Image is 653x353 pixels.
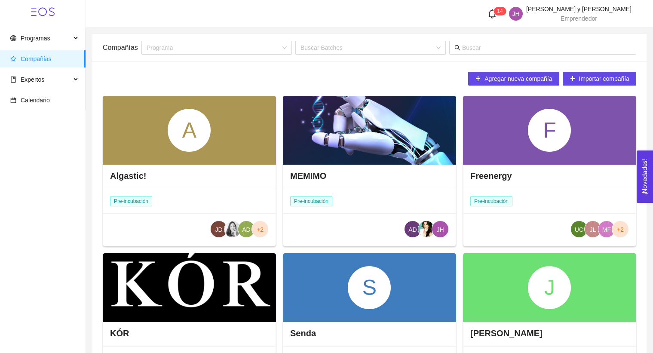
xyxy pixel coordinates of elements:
[500,8,503,14] span: 4
[290,196,332,206] span: Pre-incubación
[110,327,129,339] h4: KÓR
[348,266,391,309] div: S
[497,8,500,14] span: 1
[579,74,630,83] span: Importar compañía
[570,76,576,83] span: plus
[563,72,637,86] button: plusImportar compañía
[602,221,611,238] span: MF
[10,97,16,103] span: calendar
[10,77,16,83] span: book
[10,35,16,41] span: global
[224,221,241,237] img: 1686173812184-KPM_FOTO.png
[470,196,512,206] span: Pre-incubación
[528,109,571,152] div: F
[470,327,543,339] h4: [PERSON_NAME]
[103,35,141,60] div: Compañías
[21,55,52,62] span: Compañías
[528,266,571,309] div: J
[637,150,653,203] button: Open Feedback Widget
[290,170,326,182] h4: MEMIMO
[575,221,583,238] span: UC
[470,170,512,182] h4: Freenergy
[484,74,552,83] span: Agregar nueva compañía
[168,109,211,152] div: A
[418,221,435,237] img: 1731682795038-EEE7E56A-5C0C-4F3A-A9E7-FB8F04D6ABB8.jpeg
[10,56,16,62] span: star
[215,221,222,238] span: JD
[468,72,559,86] button: plusAgregar nueva compañía
[494,7,506,15] sup: 14
[526,6,632,12] span: [PERSON_NAME] y [PERSON_NAME]
[21,35,50,42] span: Programas
[110,170,146,182] h4: Algastic!
[454,45,460,51] span: search
[21,76,44,83] span: Expertos
[242,221,250,238] span: AD
[257,221,264,238] span: +2
[617,221,624,238] span: +2
[590,221,596,238] span: JL
[408,221,417,238] span: AD
[475,76,481,83] span: plus
[21,97,50,104] span: Calendario
[290,327,316,339] h4: Senda
[512,7,519,21] span: JH
[561,15,597,22] span: Emprendedor
[436,221,444,238] span: JH
[487,9,497,18] span: bell
[462,43,631,52] input: Buscar
[110,196,152,206] span: Pre-incubación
